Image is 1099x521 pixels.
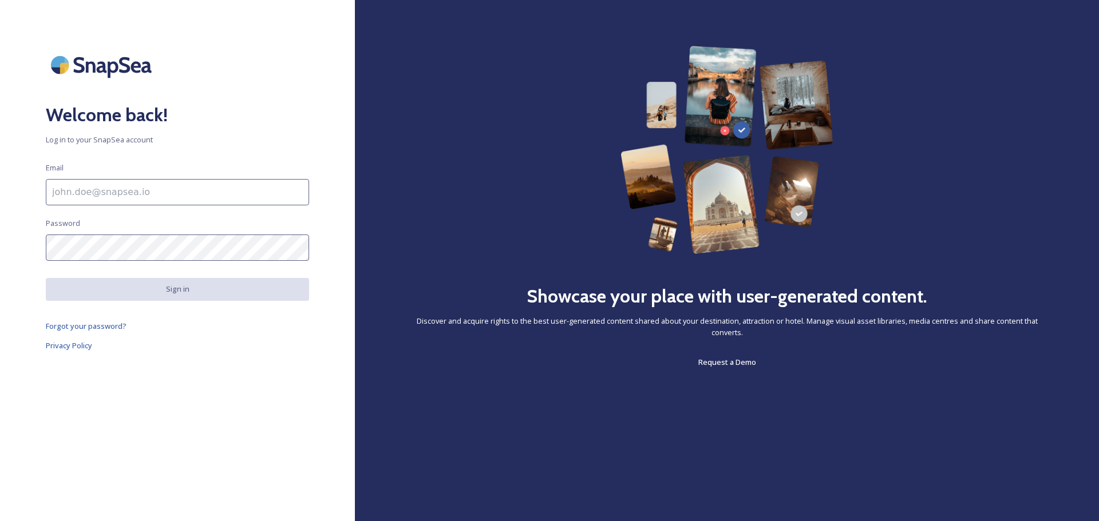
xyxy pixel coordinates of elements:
[46,134,309,145] span: Log in to your SnapSea account
[401,316,1053,337] span: Discover and acquire rights to the best user-generated content shared about your destination, att...
[46,340,92,351] span: Privacy Policy
[698,355,756,369] a: Request a Demo
[46,162,64,173] span: Email
[46,339,309,352] a: Privacy Policy
[46,319,309,333] a: Forgot your password?
[46,218,80,229] span: Password
[46,101,309,129] h2: Welcome back!
[698,357,756,367] span: Request a Demo
[527,283,927,310] h2: Showcase your place with user-generated content.
[46,46,160,84] img: SnapSea Logo
[620,46,833,254] img: 63b42ca75bacad526042e722_Group%20154-p-800.png
[46,321,126,331] span: Forgot your password?
[46,278,309,300] button: Sign in
[46,179,309,205] input: john.doe@snapsea.io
